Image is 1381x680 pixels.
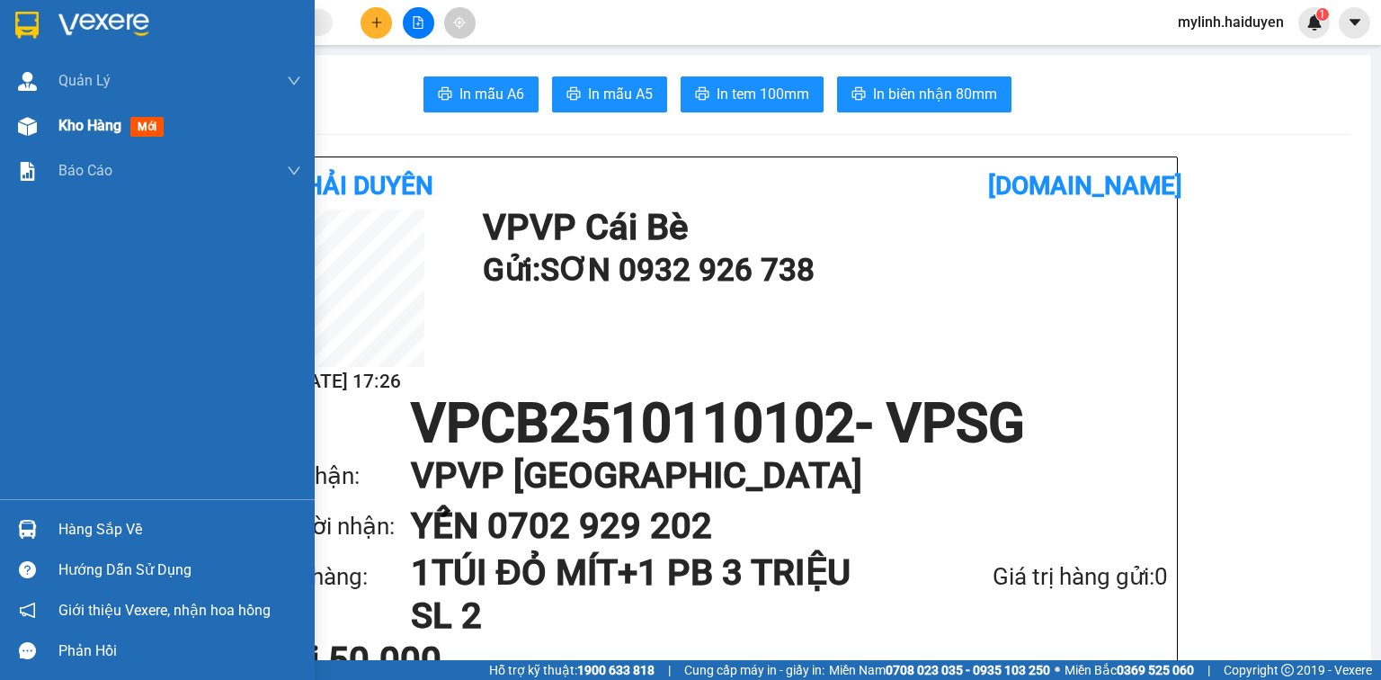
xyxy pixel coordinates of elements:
div: VP nhận: [267,458,411,495]
img: logo-vxr [15,12,39,39]
span: In mẫu A6 [459,83,524,105]
span: In mẫu A5 [588,83,653,105]
li: VP VP [GEOGRAPHIC_DATA] [124,76,240,135]
span: Báo cáo [58,159,112,182]
li: VP VP Cái Bè [8,76,124,95]
span: printer [695,86,709,103]
strong: 1900 633 818 [577,663,655,677]
span: Miền Bắc [1065,660,1194,680]
img: solution-icon [18,162,37,181]
b: 436 [PERSON_NAME], Khu 2 [8,98,107,152]
b: [DOMAIN_NAME] [988,171,1182,201]
span: notification [19,602,36,619]
h2: [DATE] 17:26 [267,367,424,397]
span: question-circle [19,561,36,578]
div: Rồi 50.000 [267,642,565,678]
button: aim [444,7,476,39]
button: printerIn biên nhận 80mm [837,76,1011,112]
b: Hải Duyên [305,171,433,201]
span: mylinh.haiduyen [1163,11,1298,33]
button: file-add [403,7,434,39]
span: | [668,660,671,680]
span: printer [566,86,581,103]
span: Quản Lý [58,69,111,92]
button: printerIn mẫu A5 [552,76,667,112]
button: caret-down [1339,7,1370,39]
span: Cung cấp máy in - giấy in: [684,660,824,680]
span: ⚪️ [1055,667,1060,674]
div: Hướng dẫn sử dụng [58,557,301,584]
span: file-add [412,16,424,29]
span: printer [851,86,866,103]
button: printerIn tem 100mm [681,76,824,112]
span: | [1207,660,1210,680]
button: printerIn mẫu A6 [423,76,539,112]
span: down [287,164,301,178]
strong: 0708 023 035 - 0935 103 250 [886,663,1050,677]
span: message [19,642,36,659]
h1: 1TÚI ĐỎ MÍT+1 PB 3 TRIỆU [411,551,897,595]
div: Tên hàng: [267,559,411,595]
span: caret-down [1347,14,1363,31]
span: Giới thiệu Vexere, nhận hoa hồng [58,599,271,622]
img: warehouse-icon [18,117,37,136]
span: In tem 100mm [717,83,809,105]
div: Hàng sắp về [58,516,301,543]
span: down [287,74,301,88]
span: Miền Nam [829,660,1050,680]
h1: Gửi: SƠN 0932 926 738 [483,246,1159,295]
span: Hỗ trợ kỹ thuật: [489,660,655,680]
strong: 0369 525 060 [1117,663,1194,677]
span: In biên nhận 80mm [873,83,997,105]
h1: VP VP [GEOGRAPHIC_DATA] [411,451,1132,501]
span: printer [438,86,452,103]
span: mới [130,117,164,137]
div: Người nhận: [267,508,411,545]
h1: YẾN 0702 929 202 [411,501,1132,551]
button: plus [361,7,392,39]
span: aim [453,16,466,29]
span: plus [370,16,383,29]
span: environment [8,99,21,112]
span: 1 [1319,8,1325,21]
h1: SL 2 [411,595,897,638]
h1: VP VP Cái Bè [483,210,1159,246]
h1: VPCB2510110102 - VPSG [267,397,1168,451]
img: icon-new-feature [1306,14,1323,31]
span: copyright [1281,664,1294,676]
div: Giá trị hàng gửi: 0 [897,559,1168,595]
img: warehouse-icon [18,72,37,91]
div: Phản hồi [58,638,301,665]
sup: 1 [1316,8,1329,21]
img: warehouse-icon [18,520,37,539]
div: Hải Duyên [111,22,222,57]
span: Kho hàng [58,117,121,134]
